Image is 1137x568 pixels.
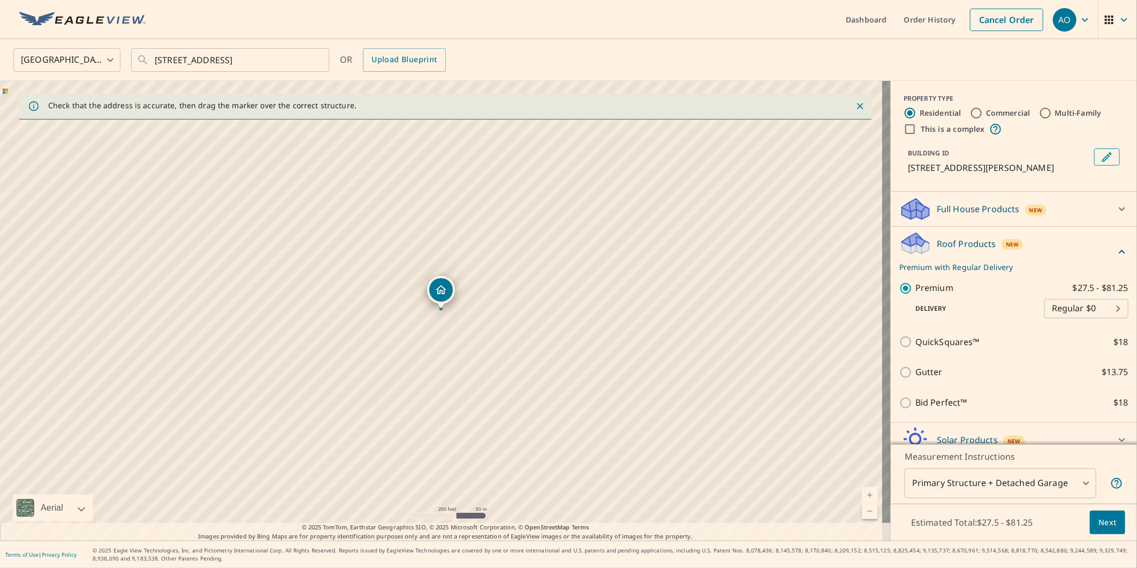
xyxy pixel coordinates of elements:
span: Upload Blueprint [372,53,437,66]
p: $13.75 [1102,365,1128,379]
p: Roof Products [937,237,996,250]
p: Solar Products [937,434,998,446]
span: New [1007,437,1021,445]
a: Terms [572,523,589,531]
div: Aerial [13,495,93,521]
div: Regular $0 [1044,294,1128,324]
div: Dropped pin, building 1, Residential property, 361 Maryview Pkwy Matteson, IL 60443 [427,276,455,309]
div: Aerial [37,495,66,521]
img: EV Logo [19,12,146,28]
p: Bid Perfect™ [915,396,967,409]
span: New [1006,240,1019,249]
button: Edit building 1 [1094,148,1120,166]
p: Full House Products [937,203,1020,215]
div: [GEOGRAPHIC_DATA] [13,45,120,75]
a: Privacy Policy [42,551,77,558]
label: This is a complex [921,124,985,134]
p: [STREET_ADDRESS][PERSON_NAME] [908,161,1090,174]
p: © 2025 Eagle View Technologies, Inc. and Pictometry International Corp. All Rights Reserved. Repo... [93,547,1132,563]
p: Premium [915,281,953,295]
a: Current Level 17, Zoom Out [862,503,878,519]
div: AO [1053,8,1077,32]
p: Gutter [915,365,943,379]
p: Delivery [899,304,1044,313]
p: $27.5 - $81.25 [1073,281,1128,295]
a: Current Level 17, Zoom In [862,487,878,503]
p: $18 [1114,396,1128,409]
a: Cancel Order [970,9,1043,31]
p: Measurement Instructions [905,450,1123,463]
input: Search by address or latitude-longitude [155,45,307,75]
a: OpenStreetMap [525,523,570,531]
p: Estimated Total: $27.5 - $81.25 [903,511,1042,534]
span: Next [1098,516,1117,529]
div: Roof ProductsNewPremium with Regular Delivery [899,231,1128,273]
div: Primary Structure + Detached Garage [905,468,1096,498]
div: OR [340,48,446,72]
p: QuickSquares™ [915,335,980,349]
span: New [1029,206,1043,214]
a: Upload Blueprint [363,48,445,72]
p: | [5,551,77,558]
label: Residential [920,108,961,118]
div: PROPERTY TYPE [904,94,1124,103]
label: Commercial [986,108,1030,118]
label: Multi-Family [1055,108,1102,118]
div: Solar ProductsNew [899,427,1128,453]
p: BUILDING ID [908,148,949,158]
p: Premium with Regular Delivery [899,261,1116,273]
button: Next [1090,511,1125,535]
p: Check that the address is accurate, then drag the marker over the correct structure. [48,101,357,110]
button: Close [853,99,867,113]
div: Full House ProductsNew [899,196,1128,222]
p: $18 [1114,335,1128,349]
span: Your report will include the primary structure and a detached garage if one exists. [1110,477,1123,490]
span: © 2025 TomTom, Earthstar Geographics SIO, © 2025 Microsoft Corporation, © [302,523,589,532]
a: Terms of Use [5,551,39,558]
